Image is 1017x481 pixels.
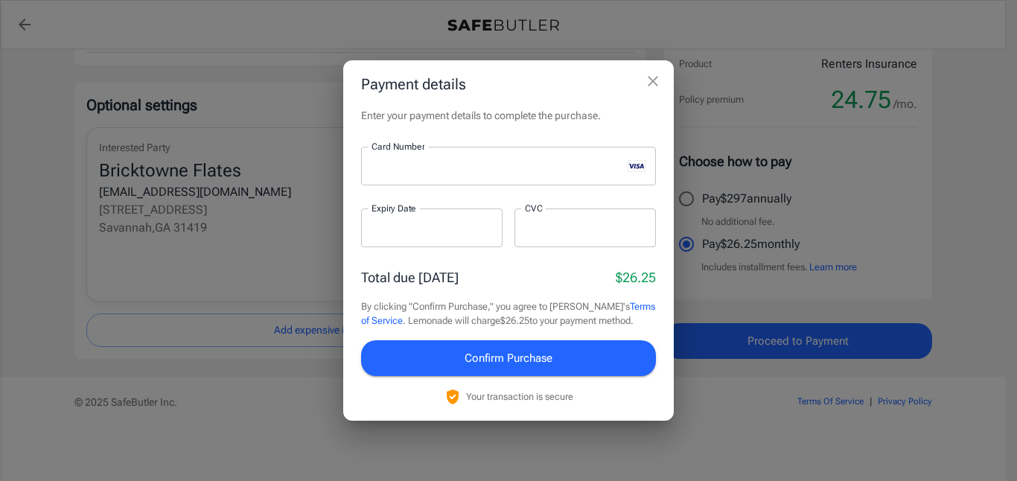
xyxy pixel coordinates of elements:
[361,299,656,328] p: By clicking "Confirm Purchase," you agree to [PERSON_NAME]'s . Lemonade will charge $26.25 to you...
[361,267,459,287] p: Total due [DATE]
[343,60,674,108] h2: Payment details
[372,202,416,214] label: Expiry Date
[628,160,645,172] svg: visa
[525,202,543,214] label: CVC
[525,220,645,235] iframe: Secure CVC input frame
[372,159,622,173] iframe: Secure card number input frame
[638,66,668,96] button: close
[466,389,573,404] p: Your transaction is secure
[372,220,492,235] iframe: Secure expiration date input frame
[372,140,424,153] label: Card Number
[361,108,656,123] p: Enter your payment details to complete the purchase.
[465,348,552,368] span: Confirm Purchase
[361,340,656,376] button: Confirm Purchase
[616,267,656,287] p: $26.25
